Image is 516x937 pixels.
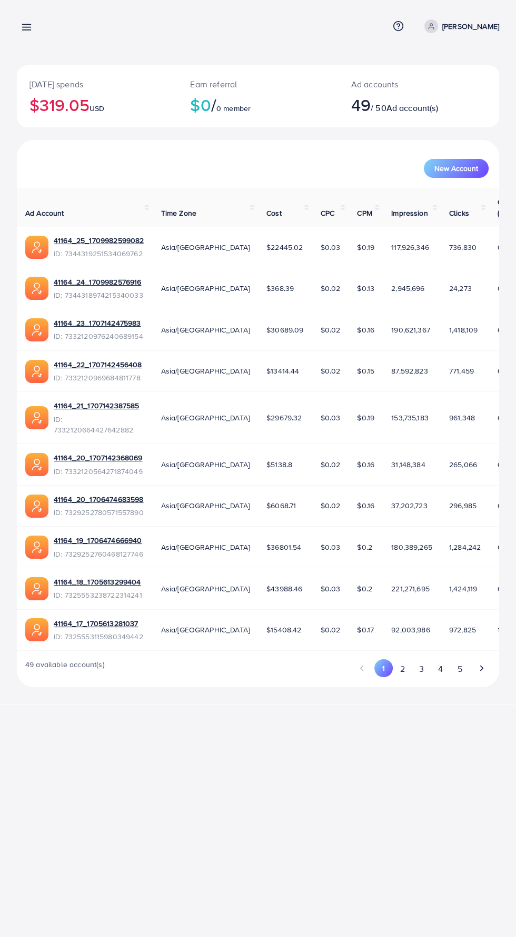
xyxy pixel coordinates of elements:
span: 180,389,265 [391,542,432,552]
span: Time Zone [161,208,196,218]
span: 972,825 [449,624,476,635]
span: $29679.32 [266,412,302,423]
span: $30689.09 [266,325,303,335]
span: ID: 7332120664427642882 [54,414,144,436]
span: ID: 7325553238722314241 [54,590,142,600]
span: Ad Account [25,208,64,218]
span: 153,735,183 [391,412,429,423]
span: ID: 7325553115980349442 [54,631,143,642]
a: 41164_25_1709982599082 [54,235,144,246]
img: ic-ads-acc.e4c84228.svg [25,618,48,641]
span: $0.02 [321,624,341,635]
span: 2,945,696 [391,283,424,294]
span: 0.85 [498,459,513,470]
span: ID: 7344318974215340033 [54,290,143,300]
span: $36801.54 [266,542,301,552]
span: Asia/[GEOGRAPHIC_DATA] [161,412,250,423]
span: 0 member [216,103,251,114]
a: 41164_18_1705613299404 [54,577,142,587]
img: ic-ads-acc.e4c84228.svg [25,495,48,518]
span: $13414.44 [266,366,299,376]
span: $0.2 [357,583,372,594]
span: CTR (%) [498,197,511,218]
span: Asia/[GEOGRAPHIC_DATA] [161,500,250,511]
img: ic-ads-acc.e4c84228.svg [25,360,48,383]
span: / [211,93,216,117]
img: ic-ads-acc.e4c84228.svg [25,577,48,600]
span: Impression [391,208,428,218]
span: $0.19 [357,242,374,253]
span: $0.16 [357,459,374,470]
span: 1.06 [498,624,511,635]
p: Earn referral [190,78,325,90]
span: $368.39 [266,283,294,294]
img: ic-ads-acc.e4c84228.svg [25,318,48,341]
span: 296,985 [449,500,477,511]
h2: $319.05 [29,95,165,115]
span: Cost [266,208,282,218]
span: CPC [321,208,334,218]
h2: $0 [190,95,325,115]
span: Ad account(s) [386,102,438,114]
span: 1,424,119 [449,583,477,594]
img: ic-ads-acc.e4c84228.svg [25,406,48,429]
span: 0.71 [498,542,510,552]
span: $0.16 [357,325,374,335]
span: Asia/[GEOGRAPHIC_DATA] [161,283,250,294]
a: 41164_21_1707142387585 [54,400,144,411]
span: 117,926,346 [391,242,429,253]
span: $0.19 [357,412,374,423]
span: 87,592,823 [391,366,428,376]
span: $0.02 [321,283,341,294]
span: $6068.71 [266,500,296,511]
a: 41164_20_1707142368069 [54,452,143,463]
span: 92,003,986 [391,624,430,635]
button: Go to page 5 [450,659,469,679]
span: $0.02 [321,500,341,511]
span: 0.82 [498,283,513,294]
button: Go to page 2 [393,659,412,679]
a: 41164_20_1706474683598 [54,494,144,505]
span: $5138.8 [266,459,292,470]
span: $0.16 [357,500,374,511]
button: New Account [424,159,489,178]
img: ic-ads-acc.e4c84228.svg [25,277,48,300]
span: 1,418,109 [449,325,478,335]
img: ic-ads-acc.e4c84228.svg [25,453,48,476]
button: Go to next page [472,659,491,677]
a: 41164_23_1707142475983 [54,318,143,328]
img: ic-ads-acc.e4c84228.svg [25,236,48,259]
span: Asia/[GEOGRAPHIC_DATA] [161,325,250,335]
span: 0.74 [498,325,512,335]
span: ID: 7332120564271874049 [54,466,143,477]
span: ID: 7329252780571557890 [54,507,144,518]
span: 265,066 [449,459,477,470]
p: Ad accounts [351,78,446,90]
span: 961,348 [449,412,475,423]
button: Go to page 1 [374,659,393,677]
a: 41164_17_1705613281037 [54,618,143,629]
span: ID: 7329252760468127746 [54,549,143,559]
span: USD [90,103,104,114]
span: Asia/[GEOGRAPHIC_DATA] [161,242,250,253]
span: New Account [434,165,478,172]
span: 0.62 [498,242,513,253]
img: ic-ads-acc.e4c84228.svg [25,536,48,559]
span: $0.02 [321,325,341,335]
span: ID: 7344319251534069762 [54,248,144,259]
a: 41164_19_1706474666940 [54,535,143,546]
span: 0.63 [498,412,513,423]
span: CPM [357,208,372,218]
span: 221,271,695 [391,583,430,594]
span: $0.02 [321,459,341,470]
span: $0.03 [321,583,341,594]
span: Clicks [449,208,469,218]
span: $0.02 [321,366,341,376]
span: 24,273 [449,283,472,294]
span: $0.17 [357,624,374,635]
span: 49 available account(s) [25,659,105,679]
span: 37,202,723 [391,500,428,511]
span: $15408.42 [266,624,301,635]
button: Go to page 3 [412,659,431,679]
span: Asia/[GEOGRAPHIC_DATA] [161,459,250,470]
